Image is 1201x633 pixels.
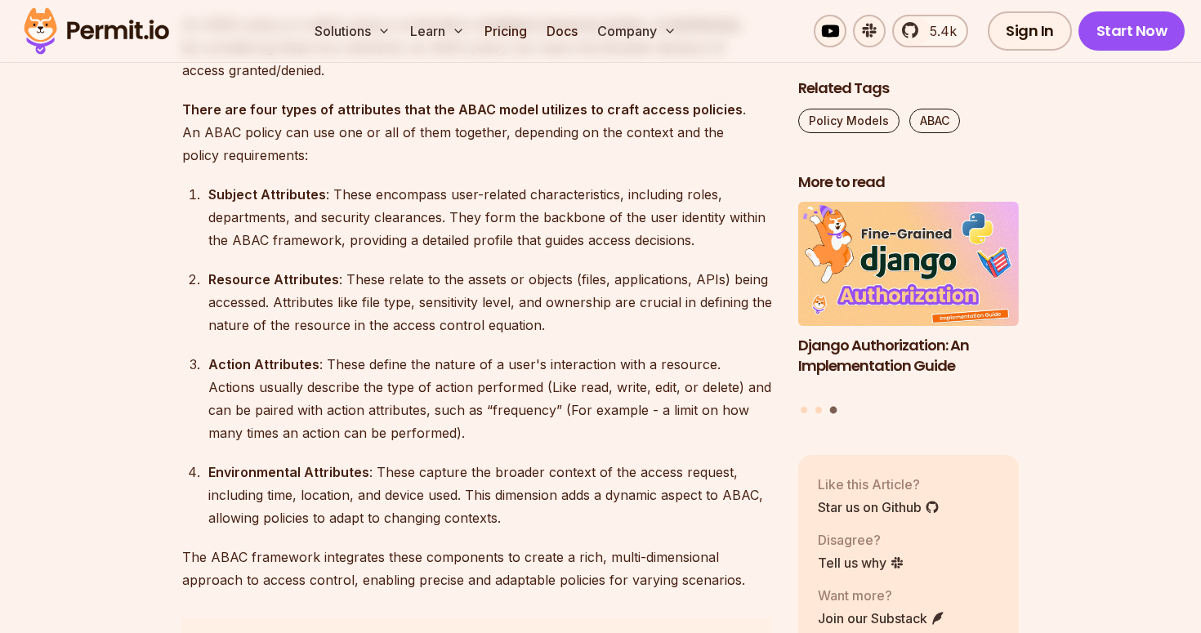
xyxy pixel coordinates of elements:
a: 5.4k [892,15,968,47]
a: Policy Models [798,109,900,133]
div: : These capture the broader context of the access request, including time, location, and device u... [208,461,772,529]
a: Django Authorization: An Implementation GuideDjango Authorization: An Implementation Guide [798,203,1019,397]
p: . An ABAC policy can use one or all of them together, depending on the context and the policy req... [182,98,772,167]
strong: Action Attributes [208,356,319,372]
h2: More to read [798,172,1019,193]
a: Sign In [988,11,1072,51]
img: Permit logo [16,3,176,59]
p: The ABAC framework integrates these components to create a rich, multi-dimensional approach to ac... [182,546,772,591]
p: Disagree? [818,530,904,550]
a: ABAC [909,109,960,133]
span: 5.4k [920,21,957,41]
div: : These relate to the assets or objects (files, applications, APIs) being accessed. Attributes li... [208,268,772,337]
a: Tell us why [818,553,904,573]
strong: Environmental Attributes [208,464,369,480]
a: Pricing [478,15,534,47]
button: Go to slide 1 [801,407,807,413]
h3: Django Authorization: An Implementation Guide [798,336,1019,377]
a: Start Now [1078,11,1185,51]
li: 3 of 3 [798,203,1019,397]
button: Go to slide 2 [815,407,822,413]
a: Docs [540,15,584,47]
a: Join our Substack [818,608,945,628]
strong: Resource Attributes [208,271,339,288]
button: Go to slide 3 [829,407,837,414]
h2: Related Tags [798,78,1019,99]
button: Solutions [308,15,397,47]
div: Posts [798,203,1019,417]
p: Want more? [818,586,945,605]
p: Like this Article? [818,475,940,494]
div: : These define the nature of a user's interaction with a resource. Actions usually describe the t... [208,353,772,444]
a: Star us on Github [818,497,940,517]
img: Django Authorization: An Implementation Guide [798,203,1019,327]
button: Company [591,15,683,47]
button: Learn [404,15,471,47]
div: : These encompass user-related characteristics, including roles, departments, and security cleara... [208,183,772,252]
strong: Subject Attributes [208,186,326,203]
strong: There are four types of attributes that the ABAC model utilizes to craft access policies [182,101,743,118]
